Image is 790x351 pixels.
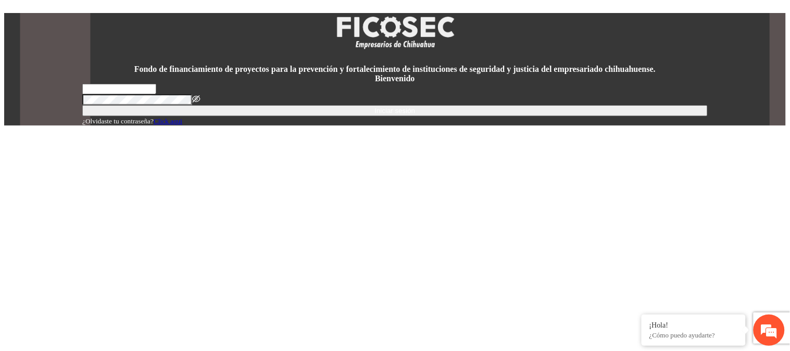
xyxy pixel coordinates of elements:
[375,74,415,83] strong: Bienvenido
[192,95,200,103] span: eye-invisible
[154,117,182,125] a: Click aqui
[82,117,182,125] small: ¿Olvidaste tu contraseña?
[82,105,708,116] button: Iniciar sesión
[649,331,738,340] p: ¿Cómo puedo ayudarte?
[375,107,416,115] span: Iniciar sesión
[649,321,738,330] div: ¡Hola!
[134,65,656,73] strong: Fondo de financiamiento de proyectos para la prevención y fortalecimiento de instituciones de seg...
[330,13,460,52] img: logo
